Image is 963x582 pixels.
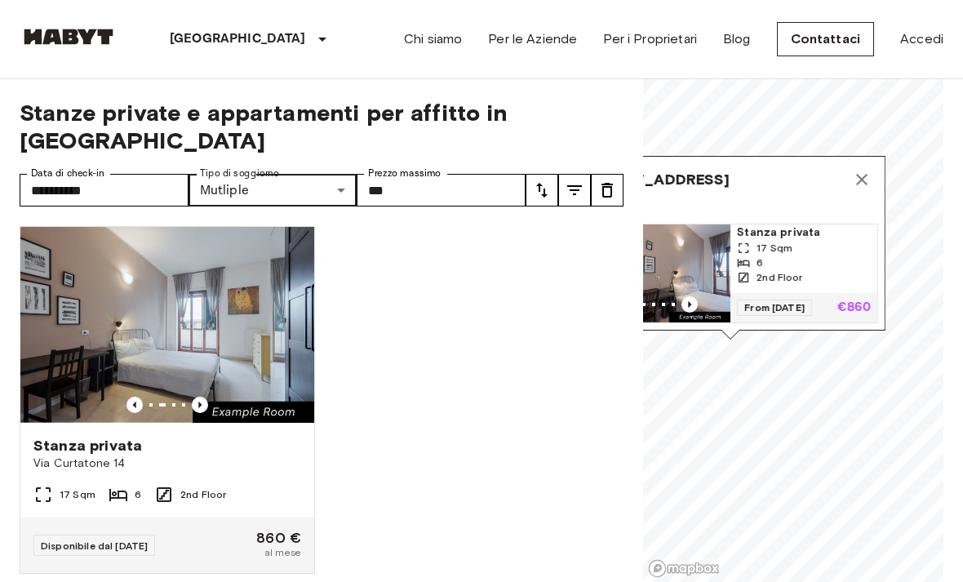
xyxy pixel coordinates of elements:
[603,29,697,49] a: Per i Proprietari
[757,255,763,270] span: 6
[192,397,208,413] button: Previous image
[837,301,871,314] p: €860
[264,545,301,560] span: al mese
[591,174,624,207] button: tune
[41,540,148,552] span: Disponibile dal [DATE]
[368,167,441,180] label: Prezzo massimo
[189,174,357,207] div: Mutliple
[584,224,730,322] img: Marketing picture of unit IT-14-030-002-06H
[20,99,624,154] span: Stanze private e appartamenti per affitto in [GEOGRAPHIC_DATA]
[583,224,878,323] a: Marketing picture of unit IT-14-030-002-06HPrevious imagePrevious imageStanza privata17 Sqm62nd F...
[20,227,314,423] img: Marketing picture of unit IT-14-030-002-06H
[575,156,885,340] div: Map marker
[135,487,141,502] span: 6
[60,487,95,502] span: 17 Sqm
[200,167,279,180] label: Tipo di soggiorno
[777,22,875,56] a: Contattaci
[583,170,730,189] span: [STREET_ADDRESS]
[20,226,315,574] a: Marketing picture of unit IT-14-030-002-06HMarketing picture of unit IT-14-030-002-06HPrevious im...
[900,29,943,49] a: Accedi
[757,241,792,255] span: 17 Sqm
[180,487,226,502] span: 2nd Floor
[526,174,558,207] button: tune
[20,29,118,45] img: Habyt
[404,29,462,49] a: Chi siamo
[648,559,720,578] a: Mapbox logo
[33,436,142,455] span: Stanza privata
[723,29,751,49] a: Blog
[757,270,802,285] span: 2nd Floor
[31,167,104,180] label: Data di check-in
[737,224,871,241] span: Stanza privata
[737,300,812,316] span: From [DATE]
[558,174,591,207] button: tune
[170,29,306,49] p: [GEOGRAPHIC_DATA]
[20,174,189,207] input: Choose date, selected date is 22 Aug 2025
[256,531,301,545] span: 860 €
[126,397,143,413] button: Previous image
[33,455,301,472] span: Via Curtatone 14
[681,296,698,313] button: Previous image
[583,202,878,217] span: 1 units
[488,29,577,49] a: Per le Aziende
